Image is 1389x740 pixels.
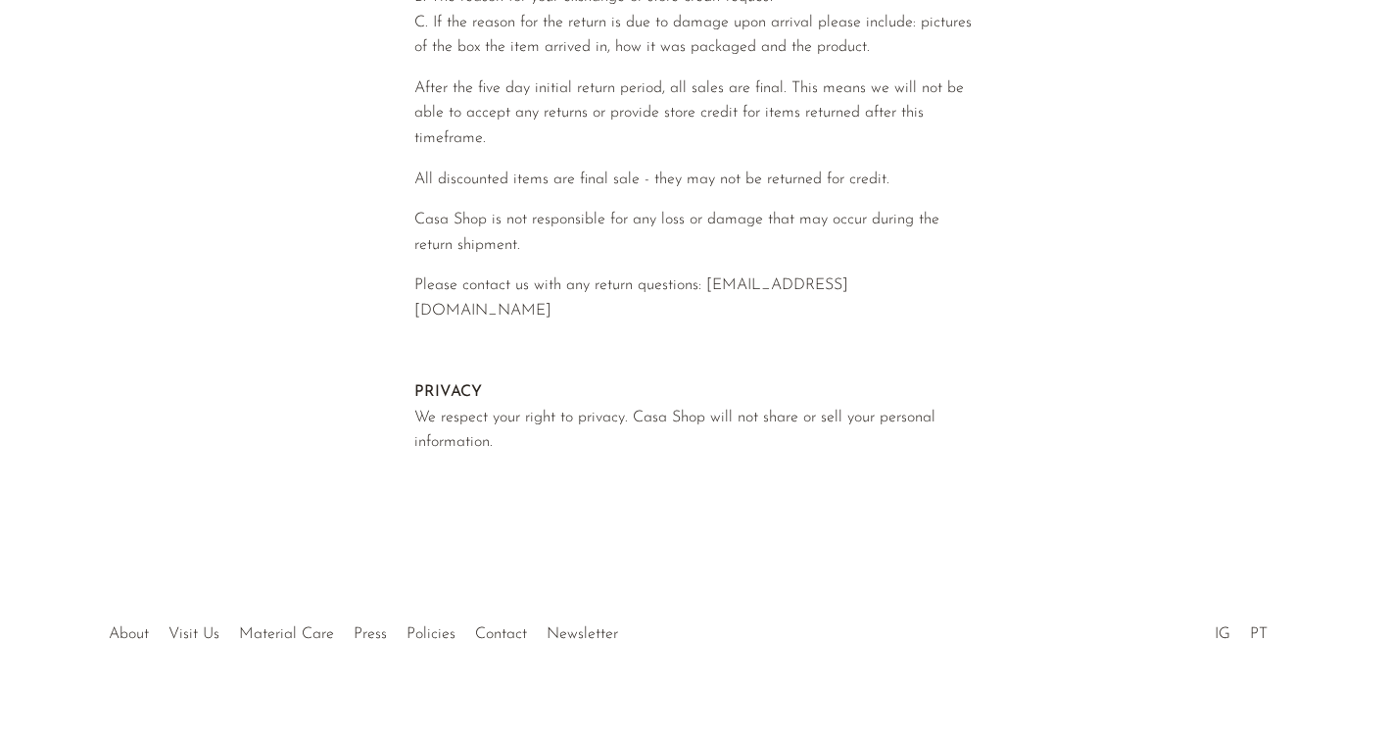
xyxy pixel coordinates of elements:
a: Press [354,626,387,642]
a: Visit Us [168,626,219,642]
p: Please contact us with any return questions: [EMAIL_ADDRESS][DOMAIN_NAME] [414,273,975,323]
p: After the five day initial return period, all sales are final. This means we will not be able to ... [414,76,975,152]
a: Contact [475,626,527,642]
p: We respect your right to privacy. Casa Shop will not share or sell your personal information. [414,380,975,456]
a: PT [1250,626,1268,642]
ul: Quick links [99,611,628,648]
a: Material Care [239,626,334,642]
a: Policies [407,626,455,642]
strong: PRIVACY [414,384,482,400]
a: IG [1215,626,1230,642]
ul: Social Medias [1205,611,1277,648]
a: About [109,626,149,642]
p: All discounted items are final sale - they may not be returned for credit. [414,168,975,193]
p: Casa Shop is not responsible for any loss or damage that may occur during the return shipment. [414,208,975,258]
